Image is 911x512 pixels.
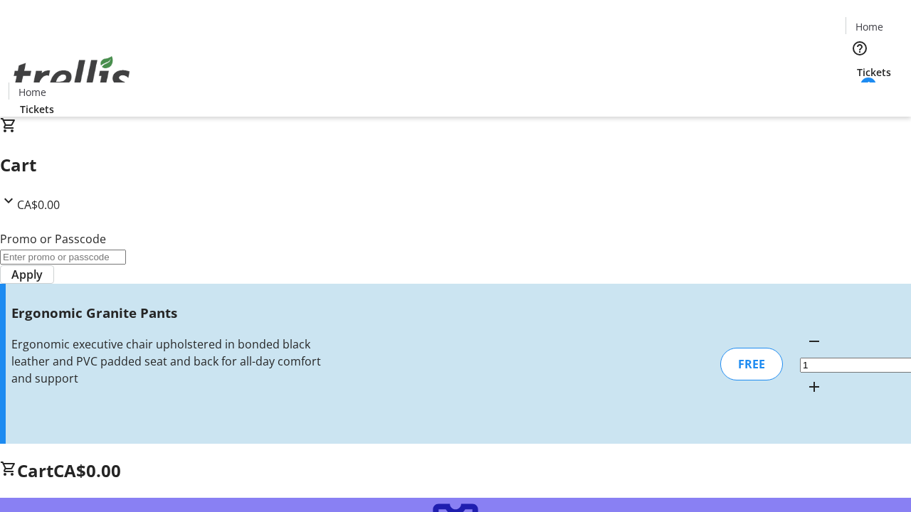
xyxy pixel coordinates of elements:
span: CA$0.00 [17,197,60,213]
span: CA$0.00 [53,459,121,482]
button: Increment by one [800,373,828,401]
button: Decrement by one [800,327,828,356]
a: Home [846,19,892,34]
div: Ergonomic executive chair upholstered in bonded black leather and PVC padded seat and back for al... [11,336,322,387]
button: Cart [846,80,874,108]
span: Home [855,19,883,34]
button: Help [846,34,874,63]
div: FREE [720,348,783,380]
span: Apply [11,266,43,283]
a: Home [9,85,55,100]
a: Tickets [846,65,902,80]
span: Home [19,85,46,100]
h3: Ergonomic Granite Pants [11,303,322,323]
span: Tickets [857,65,891,80]
img: Orient E2E Organization K8CoPr9B6o's Logo [9,41,135,112]
span: Tickets [20,102,54,117]
a: Tickets [9,102,65,117]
